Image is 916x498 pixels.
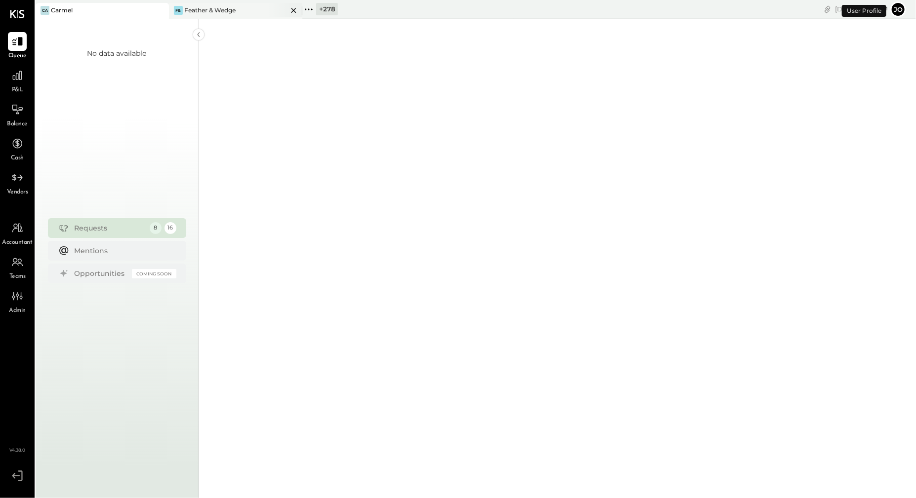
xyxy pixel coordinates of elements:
div: Mentions [75,246,171,256]
a: Accountant [0,219,34,247]
div: No data available [87,48,147,58]
span: Teams [9,272,26,281]
a: Teams [0,253,34,281]
a: Queue [0,32,34,61]
span: Vendors [7,188,28,197]
div: Requests [75,223,145,233]
div: Carmel [51,6,73,14]
div: copy link [823,4,833,14]
a: Balance [0,100,34,129]
div: [DATE] [835,4,888,14]
div: + 278 [316,3,338,15]
div: 8 [150,222,162,234]
span: Cash [11,154,24,163]
span: Admin [9,306,26,315]
button: Jo [890,1,906,17]
div: Ca [41,6,49,15]
a: Admin [0,287,34,315]
span: Accountant [2,238,33,247]
div: 16 [165,222,176,234]
div: Feather & Wedge [184,6,236,14]
a: P&L [0,66,34,95]
a: Vendors [0,168,34,197]
a: Cash [0,134,34,163]
div: Opportunities [75,268,127,278]
span: P&L [12,86,23,95]
span: Balance [7,120,28,129]
div: F& [174,6,183,15]
div: Coming Soon [132,269,176,278]
span: Queue [8,52,27,61]
div: User Profile [842,5,886,17]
